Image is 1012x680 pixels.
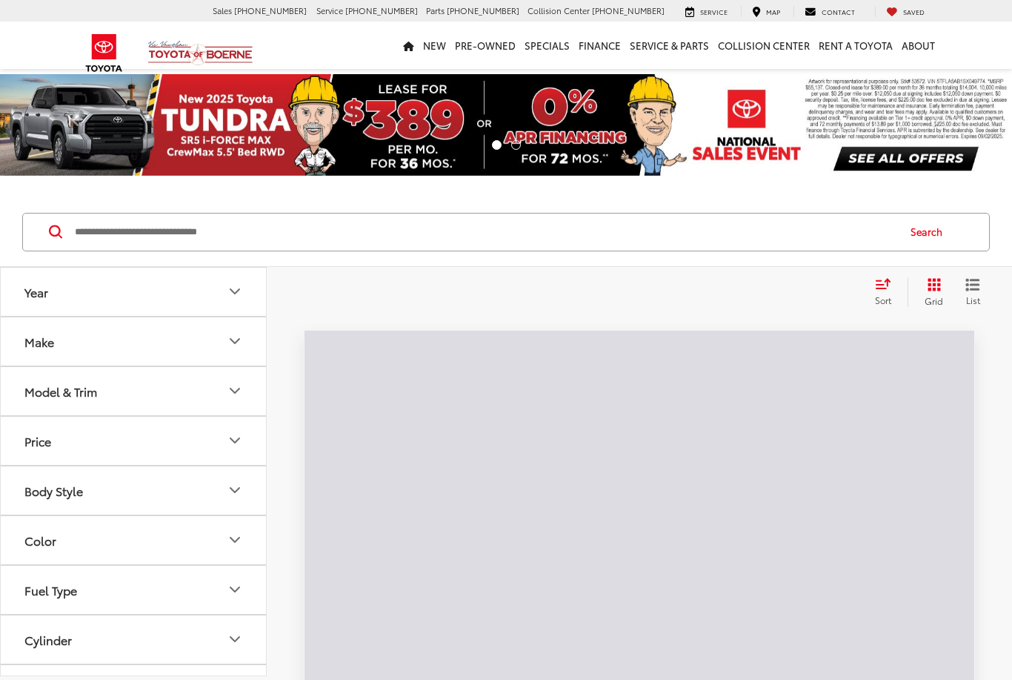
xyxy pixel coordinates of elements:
button: MakeMake [1,317,267,366]
a: New [419,22,450,69]
div: Fuel Type [226,581,244,598]
a: Collision Center [713,22,814,69]
span: Collision Center [527,4,590,16]
div: Color [24,533,56,547]
span: Grid [925,294,943,307]
span: [PHONE_NUMBER] [592,4,665,16]
span: Map [766,7,780,16]
a: Service & Parts: Opens in a new tab [625,22,713,69]
div: Model & Trim [226,382,244,400]
span: Sort [875,294,891,306]
button: CylinderCylinder [1,615,267,664]
div: Price [226,432,244,449]
img: Vic Vaughan Toyota of Boerne [147,40,253,66]
input: Search by Make, Model, or Keyword [73,214,896,250]
span: Service [316,4,343,16]
a: My Saved Vehicles [875,6,936,18]
span: Service [700,7,728,16]
a: Rent a Toyota [814,22,897,69]
a: Specials [520,22,574,69]
button: PricePrice [1,417,267,465]
a: About [897,22,939,69]
span: List [965,294,980,306]
div: Make [24,334,54,349]
a: Service [674,6,739,18]
span: [PHONE_NUMBER] [447,4,519,16]
div: Body Style [226,481,244,499]
a: Home [399,22,419,69]
span: Contact [822,7,855,16]
span: Saved [903,7,925,16]
button: Search [896,214,964,251]
button: Model & TrimModel & Trim [1,367,267,415]
button: List View [954,277,991,307]
span: [PHONE_NUMBER] [234,4,307,16]
div: Cylinder [226,630,244,648]
div: Color [226,531,244,549]
a: Map [741,6,791,18]
a: Contact [793,6,866,18]
span: Sales [213,4,232,16]
button: Grid View [908,277,954,307]
button: Fuel TypeFuel Type [1,566,267,614]
div: Fuel Type [24,583,77,597]
a: Finance [574,22,625,69]
img: Toyota [76,29,132,77]
div: Make [226,332,244,350]
div: Body Style [24,483,83,498]
a: Pre-Owned [450,22,520,69]
span: Parts [426,4,445,16]
div: Price [24,434,51,448]
div: Year [226,283,244,300]
button: Select sort value [868,277,908,307]
span: [PHONE_NUMBER] [345,4,418,16]
button: Body StyleBody Style [1,466,267,515]
button: YearYear [1,268,267,316]
div: Cylinder [24,633,72,647]
div: Year [24,285,48,299]
button: ColorColor [1,516,267,564]
div: Model & Trim [24,384,97,398]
